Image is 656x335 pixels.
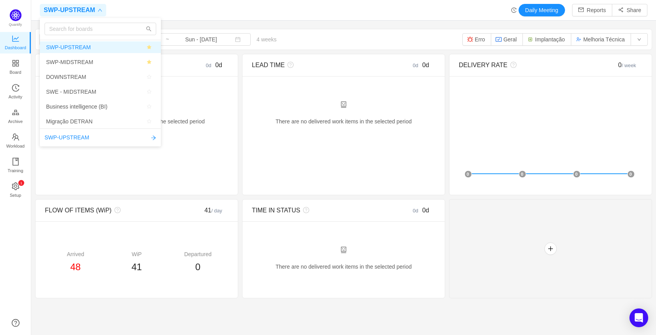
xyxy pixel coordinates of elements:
[144,57,155,67] button: icon: star
[511,7,517,13] i: icon: history
[6,138,25,154] span: Workload
[252,101,435,134] div: There are no delivered work items in the selected period
[10,187,21,203] span: Setup
[571,33,631,46] button: Melhoria Técnica
[20,180,22,186] p: 1
[467,36,473,43] img: 10303
[46,86,96,98] span: SWE - MIDSTREAM
[12,109,20,125] a: Archive
[45,134,89,142] span: SWP-UPSTREAM
[12,319,20,327] a: icon: question-circle
[12,35,20,43] i: icon: line-chart
[144,102,155,111] button: icon: star
[183,206,229,215] div: 41
[629,308,648,327] div: Open Intercom Messenger
[235,37,241,42] i: icon: calendar
[12,60,20,75] a: Board
[195,262,200,272] span: 0
[44,4,95,16] span: SWP-UPSTREAM
[206,62,215,68] small: 0d
[252,206,390,215] div: TIME IN STATUS
[45,134,156,142] a: SWP-UPSTREAMicon: arrow-right
[8,114,23,129] span: Archive
[12,183,20,198] a: icon: settingSetup
[631,33,648,46] button: icon: down
[508,62,517,68] i: icon: question-circle
[622,62,636,68] small: / week
[46,41,91,53] span: SWP-UPSTREAM
[12,35,20,51] a: Dashboard
[144,87,155,96] button: icon: star
[45,206,183,215] div: FLOW OF ITEMS (WiP)
[46,116,93,127] span: Migração DETRAN
[527,36,533,43] img: 10677
[519,4,565,16] button: Daily Meeting
[12,84,20,100] a: Activity
[215,62,222,68] span: 0d
[576,36,582,43] img: 10674
[413,62,422,68] small: 0d
[70,262,81,272] span: 48
[462,33,491,46] button: Erro
[169,35,233,44] input: End date
[285,62,294,68] i: icon: question-circle
[98,8,102,12] i: icon: down
[211,208,222,214] small: / day
[146,26,152,32] i: icon: search
[12,134,20,149] a: Workload
[544,242,557,255] button: icon: plus
[9,23,22,27] span: Quantify
[132,262,142,272] span: 41
[144,117,155,126] button: icon: star
[413,208,422,214] small: 0d
[46,71,86,83] span: DOWNSTREAM
[106,250,168,258] div: WiP
[252,246,435,279] div: There are no delivered work items in the selected period
[18,180,24,186] sup: 1
[12,158,20,174] a: Training
[12,158,20,166] i: icon: book
[422,207,429,214] span: 0d
[10,64,21,80] span: Board
[340,247,347,253] i: icon: robot
[496,36,502,43] img: 10300
[7,163,23,178] span: Training
[252,62,285,68] span: LEAD TIME
[167,250,228,258] div: Departured
[12,109,20,116] i: icon: gold
[300,207,309,213] i: icon: question-circle
[522,33,571,46] button: Implantação
[9,89,22,105] span: Activity
[46,56,93,68] span: SWP-MIDSTREAM
[151,135,156,141] i: icon: arrow-right
[12,84,20,92] i: icon: history
[459,61,597,70] div: DELIVERY RATE
[422,62,429,68] span: 0d
[5,40,26,55] span: Dashboard
[12,59,20,67] i: icon: appstore
[144,72,155,82] button: icon: star
[10,9,21,21] img: Quantify
[251,36,282,43] span: 4 weeks
[12,182,20,190] i: icon: setting
[340,102,347,108] i: icon: robot
[491,33,523,46] button: Geral
[112,207,121,213] i: icon: question-circle
[572,4,612,16] button: icon: mailReports
[144,43,155,52] button: icon: star
[45,250,106,258] div: Arrived
[46,101,107,112] span: Business intelligence (BI)
[45,23,156,35] input: Search for boards
[12,133,20,141] i: icon: team
[618,62,636,68] span: 0
[612,4,647,16] button: icon: share-altShare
